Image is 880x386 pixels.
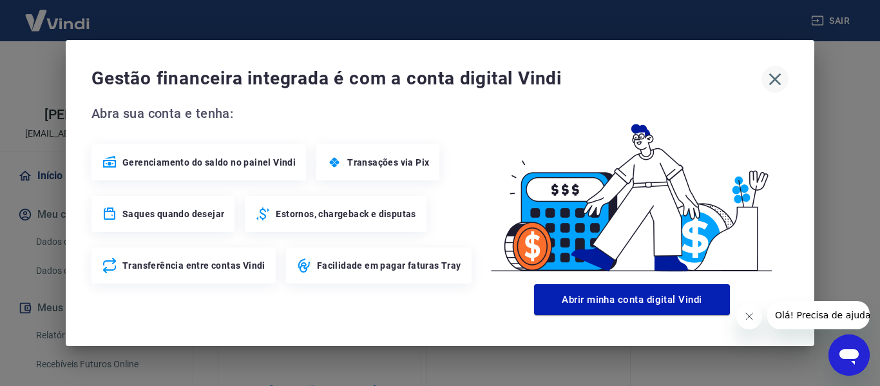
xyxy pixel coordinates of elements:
img: Good Billing [475,103,789,279]
span: Transações via Pix [347,156,429,169]
iframe: Mensagem da empresa [767,301,870,329]
button: Abrir minha conta digital Vindi [534,284,730,315]
span: Abra sua conta e tenha: [91,103,475,124]
iframe: Botão para abrir a janela de mensagens [828,334,870,376]
span: Estornos, chargeback e disputas [276,207,416,220]
span: Transferência entre contas Vindi [122,259,265,272]
span: Gestão financeira integrada é com a conta digital Vindi [91,66,761,92]
span: Olá! Precisa de ajuda? [8,9,108,19]
iframe: Fechar mensagem [736,304,762,329]
span: Gerenciamento do saldo no painel Vindi [122,156,296,169]
span: Facilidade em pagar faturas Tray [317,259,461,272]
span: Saques quando desejar [122,207,224,220]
